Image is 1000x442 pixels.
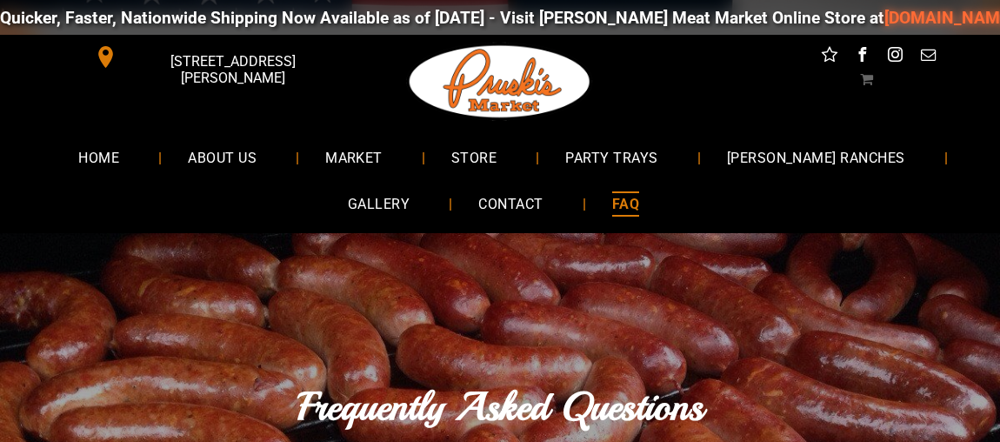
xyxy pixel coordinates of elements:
[406,35,594,129] img: Pruski-s+Market+HQ+Logo2-1920w.png
[121,44,345,95] span: [STREET_ADDRESS][PERSON_NAME]
[297,382,703,432] font: Frequently Asked Questions
[452,181,569,227] a: CONTACT
[299,134,409,180] a: MARKET
[539,134,683,180] a: PARTY TRAYS
[162,134,283,180] a: ABOUT US
[818,44,841,70] a: Social network
[322,181,436,227] a: GALLERY
[701,134,931,180] a: [PERSON_NAME] RANCHES
[586,181,665,227] a: FAQ
[52,134,145,180] a: HOME
[884,44,907,70] a: instagram
[917,44,940,70] a: email
[83,44,349,70] a: [STREET_ADDRESS][PERSON_NAME]
[425,134,523,180] a: STORE
[851,44,874,70] a: facebook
